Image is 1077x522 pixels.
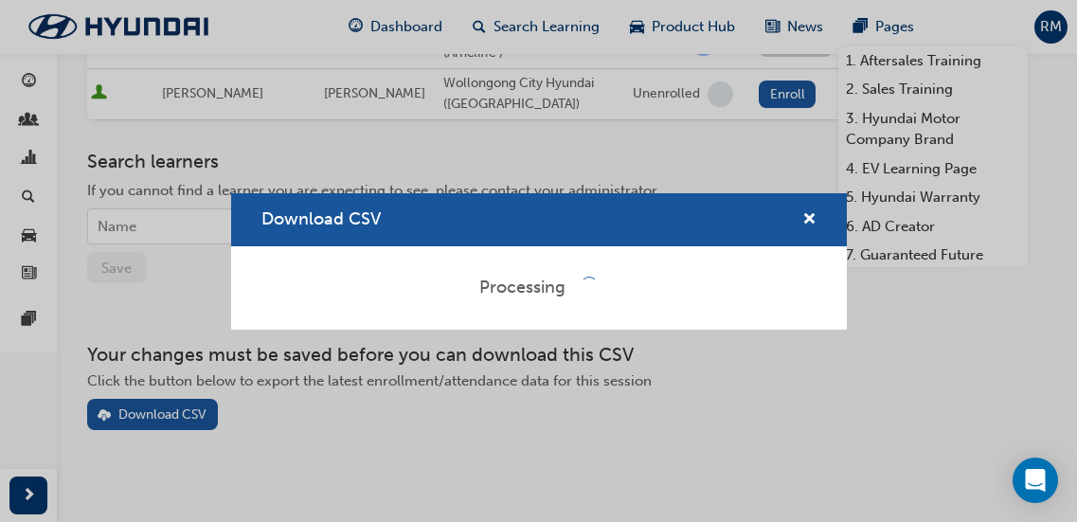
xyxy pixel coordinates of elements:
div: Processing [479,277,565,299]
div: Download CSV [231,193,847,330]
div: Open Intercom Messenger [1013,458,1058,503]
span: Download CSV [261,208,381,229]
span: cross-icon [802,212,817,229]
button: cross-icon [802,208,817,232]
